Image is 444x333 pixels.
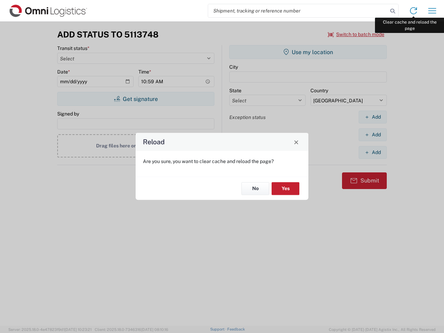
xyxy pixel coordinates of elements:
p: Are you sure, you want to clear cache and reload the page? [143,158,301,164]
button: Yes [272,182,299,195]
input: Shipment, tracking or reference number [208,4,388,17]
button: Close [291,137,301,147]
button: No [241,182,269,195]
h4: Reload [143,137,165,147]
